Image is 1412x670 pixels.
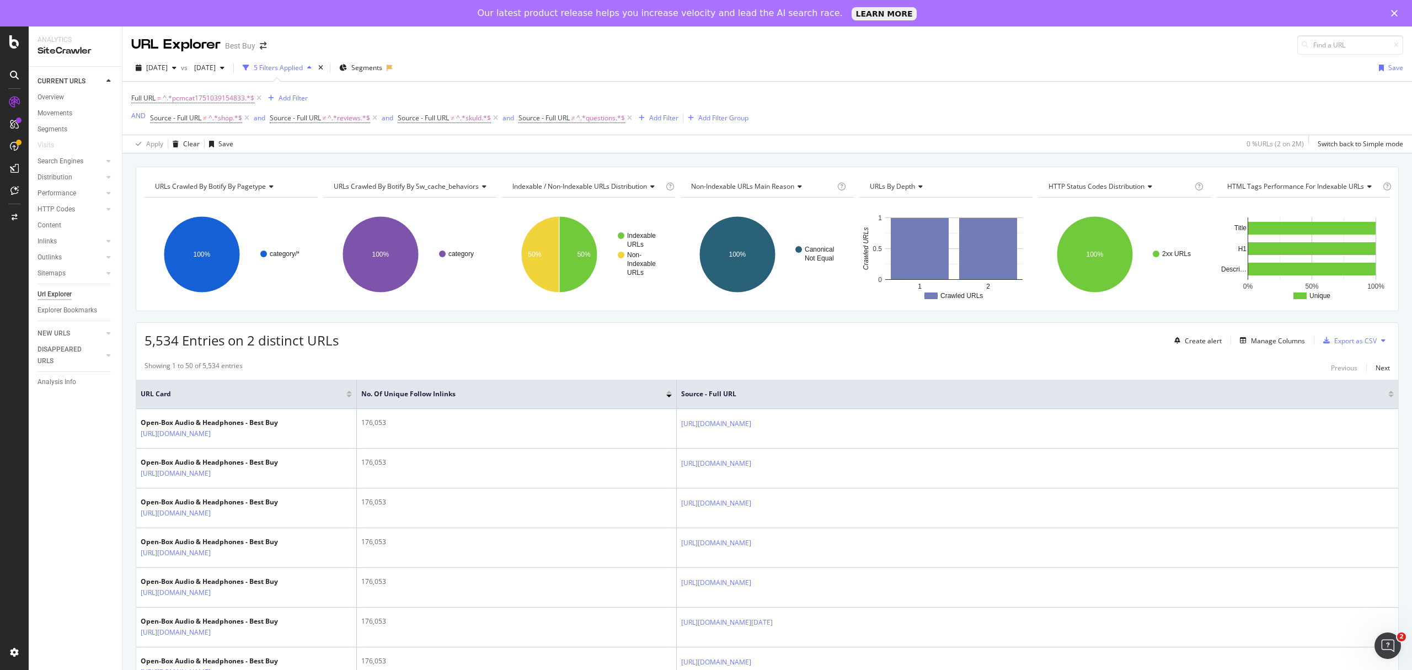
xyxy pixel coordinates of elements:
[38,305,97,316] div: Explorer Bookmarks
[203,113,207,123] span: ≠
[38,376,114,388] a: Analysis Info
[270,250,299,258] text: category/*
[141,616,278,626] div: Open-Box Audio & Headphones - Best Buy
[190,59,229,77] button: [DATE]
[1331,363,1357,373] div: Previous
[577,251,591,258] text: 50%
[528,251,541,258] text: 50%
[681,657,751,668] a: [URL][DOMAIN_NAME]
[150,113,201,123] span: Source - Full URL
[254,63,303,72] div: 5 Filters Applied
[512,182,647,191] span: Indexable / Non-Indexable URLs distribution
[38,35,113,45] div: Analytics
[145,361,243,374] div: Showing 1 to 50 of 5,534 entries
[986,283,990,290] text: 2
[1376,361,1390,374] button: Next
[1319,332,1377,349] button: Export as CSV
[38,172,103,183] a: Distribution
[805,246,834,253] text: Canonical
[361,577,672,587] div: 176,053
[1225,178,1381,195] h4: HTML Tags Performance for Indexable URLs
[38,188,76,199] div: Performance
[1185,336,1222,345] div: Create alert
[502,206,675,302] svg: A chart.
[361,389,650,399] span: No. of Unique Follow Inlinks
[1227,182,1364,191] span: HTML Tags Performance for Indexable URLs
[1162,250,1191,258] text: 2xx URLs
[382,113,393,123] div: and
[361,616,672,626] div: 176,053
[38,328,103,339] a: NEW URLS
[38,344,103,367] a: DISAPPEARED URLS
[1297,35,1403,55] input: Find a URL
[163,91,254,106] span: ^.*pcmcat1751039154833.*$
[1235,334,1305,347] button: Manage Columns
[208,110,242,126] span: ^.*shop.*$
[141,627,211,638] a: [URL][DOMAIN_NAME]
[146,63,168,72] span: 2025 Aug. 19th
[254,113,265,123] div: and
[1238,245,1247,253] text: H1
[1313,135,1403,153] button: Switch back to Simple mode
[131,35,221,54] div: URL Explorer
[38,328,70,339] div: NEW URLS
[190,63,216,72] span: 2025 Jul. 29th
[689,178,835,195] h4: Non-Indexable URLs Main Reason
[361,458,672,467] div: 176,053
[859,206,1031,302] div: A chart.
[323,206,496,302] svg: A chart.
[1397,632,1406,641] span: 2
[1374,59,1403,77] button: Save
[729,251,746,258] text: 100%
[510,178,664,195] h4: Indexable / Non-Indexable URLs Distribution
[131,111,146,120] div: AND
[218,139,233,148] div: Save
[38,92,114,103] a: Overview
[627,232,656,240] text: Indexable
[38,92,64,103] div: Overview
[38,188,103,199] a: Performance
[141,428,211,439] a: [URL][DOMAIN_NAME]
[1247,139,1304,148] div: 0 % URLs ( 2 on 2M )
[38,220,114,231] a: Content
[264,92,308,105] button: Add Filter
[38,268,103,279] a: Sitemaps
[940,292,983,300] text: Crawled URLs
[1243,283,1253,290] text: 0%
[1376,363,1390,373] div: Next
[254,113,265,123] button: and
[38,289,72,300] div: Url Explorer
[649,113,678,123] div: Add Filter
[1391,10,1402,17] div: Close
[1318,139,1403,148] div: Switch back to Simple mode
[1331,361,1357,374] button: Previous
[681,458,751,469] a: [URL][DOMAIN_NAME]
[502,113,514,123] button: and
[38,108,72,119] div: Movements
[1388,63,1403,72] div: Save
[38,124,114,135] a: Segments
[868,178,1023,195] h4: URLs by Depth
[183,139,200,148] div: Clear
[335,59,387,77] button: Segments
[681,206,852,302] div: A chart.
[1170,332,1222,349] button: Create alert
[38,76,85,87] div: CURRENT URLS
[334,182,479,191] span: URLs Crawled By Botify By sw_cache_behaviors
[698,113,748,123] div: Add Filter Group
[681,538,751,549] a: [URL][DOMAIN_NAME]
[38,289,114,300] a: Url Explorer
[316,62,325,73] div: times
[131,93,156,103] span: Full URL
[141,458,278,467] div: Open-Box Audio & Headphones - Best Buy
[502,113,514,123] div: and
[38,236,57,247] div: Inlinks
[372,251,389,258] text: 100%
[361,418,672,428] div: 176,053
[1038,206,1210,302] svg: A chart.
[627,260,656,268] text: Indexable
[38,124,67,135] div: Segments
[328,110,370,126] span: ^.*reviews.*$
